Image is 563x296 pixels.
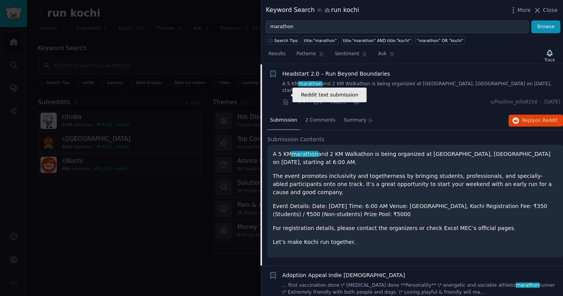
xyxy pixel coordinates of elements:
span: · [349,98,350,106]
span: · [309,98,310,106]
span: · [326,98,327,106]
p: Event Details: Date: [DATE] Time: 6:00 AM Venue: [GEOGRAPHIC_DATA], Kochi Registration Fee: ₹350 ... [273,202,558,218]
button: Search Tips [266,36,299,45]
a: Headstart 2.0 – Run Beyond Boundaries [282,70,390,78]
span: More [517,6,531,14]
span: r/Kochi [330,100,346,105]
div: "marathon" OR "kochi" [417,38,463,43]
span: Results [269,51,286,58]
span: Patterns [296,51,316,58]
span: marathon [298,81,322,86]
a: title:"marathon" AND title:"kochi" [341,36,413,45]
button: Close [533,6,558,14]
span: Ask [378,51,387,58]
p: The event promotes inclusivity and togetherness by bringing students, professionals, and speciall... [273,172,558,196]
span: 2 [313,99,323,106]
a: Patterns [294,48,326,64]
a: "marathon" OR "kochi" [415,36,465,45]
span: Summary [343,117,366,124]
span: on Reddit [535,118,558,123]
div: title:"marathon" [304,38,337,43]
p: For registration details, please contact the organizers or check Excel MEC’s official pages. [273,224,558,232]
span: 7 [296,99,306,106]
a: A 5 KMmarathonand 2 KM Walkathon is being organized at [GEOGRAPHIC_DATA], [GEOGRAPHIC_DATA] on [D... [282,81,561,94]
a: Adoption Appeal Indie [DEMOGRAPHIC_DATA] [282,271,405,279]
span: marathon [516,282,540,288]
a: Results [266,48,288,64]
div: Track [544,57,555,63]
span: Submission Contents [267,135,325,144]
span: Submission [270,117,297,124]
a: Sentiment [332,48,370,64]
button: Browse [531,20,560,34]
span: Close [543,6,558,14]
a: ... first vaccination done \* [MEDICAL_DATA] done **Personality** \* energetic and sociable athle... [282,282,561,296]
div: title:"marathon" AND title:"kochi" [343,38,411,43]
span: marathon [291,151,319,157]
span: Sentiment [335,51,359,58]
a: Ask [375,48,397,64]
div: Keyword Search run kochi [266,5,359,15]
span: in [317,7,321,14]
button: More [509,6,531,14]
span: u/Positive_Jello8258 [490,99,538,106]
p: Let’s make Kochi run together. [273,238,558,246]
span: · [540,99,542,106]
p: A 5 KM and 2 KM Walkathon is being organized at [GEOGRAPHIC_DATA], [GEOGRAPHIC_DATA] on [DATE], s... [273,150,558,166]
span: 2 Comments [305,117,335,124]
a: title:"marathon" [302,36,338,45]
input: Try a keyword related to your business [266,20,529,34]
span: · [292,98,293,106]
span: [DATE] [544,99,560,106]
span: Search Tips [274,38,298,43]
span: Reply [522,117,558,124]
button: Replyon Reddit [509,115,563,127]
button: Track [542,47,558,64]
